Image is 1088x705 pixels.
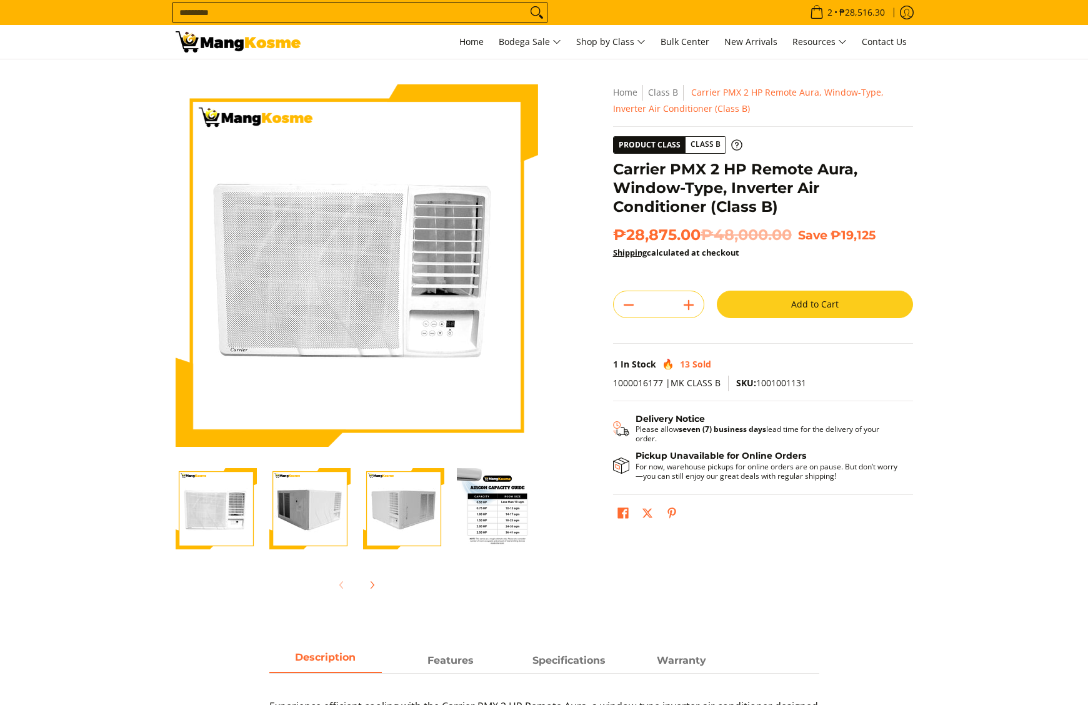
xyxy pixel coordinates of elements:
a: Bodega Sale [492,25,567,59]
span: In Stock [621,358,656,370]
a: Home [453,25,490,59]
p: Please allow lead time for the delivery of your order. [636,424,901,443]
a: Description 2 [513,649,626,673]
span: Resources [792,34,847,50]
span: SKU: [736,377,756,389]
button: Add to Cart [717,291,913,318]
button: Subtract [614,295,644,315]
span: Class B [686,137,726,152]
span: • [806,6,889,19]
strong: seven (7) business days [679,424,766,434]
span: 1000016177 |MK CLASS B [613,377,721,389]
span: ₱28,516.30 [837,8,887,17]
button: Shipping & Delivery [613,414,901,444]
span: Home [459,36,484,47]
nav: Main Menu [313,25,913,59]
strong: Features [427,654,474,666]
span: 13 [680,358,690,370]
img: Carrier PMX 2 HP Remote Aura, Window-Type, Inverter Air Conditioner (Class B)-3 [363,468,444,549]
a: Resources [786,25,853,59]
img: Carrier PMX 2 HP Remote Aura, Window-Type, Inverter Air Conditioner (C | Mang Kosme [176,31,301,52]
button: Search [527,3,547,22]
span: 1001001131 [736,377,806,389]
a: Pin on Pinterest [663,504,681,526]
span: ₱19,125 [831,227,876,242]
span: Carrier PMX 2 HP Remote Aura, Window-Type, Inverter Air Conditioner (Class B) [613,86,884,114]
span: Contact Us [862,36,907,47]
strong: Delivery Notice [636,413,705,424]
span: Sold [692,358,711,370]
span: Product Class [614,137,686,153]
img: Carrier PMX 2 HP Remote Aura, Window-Type, Inverter Air Conditioner (Class B)-4 [457,468,538,549]
nav: Breadcrumbs [613,84,913,117]
span: Save [798,227,827,242]
a: Description 1 [394,649,507,673]
del: ₱48,000.00 [701,226,792,244]
span: Shop by Class [576,34,646,50]
p: For now, warehouse pickups for online orders are on pause. But don’t worry—you can still enjoy ou... [636,462,901,481]
a: Home [613,86,637,98]
span: ₱28,875.00 [613,226,792,244]
a: New Arrivals [718,25,784,59]
span: 1 [613,358,618,370]
a: Description [269,649,382,673]
img: Carrier PMX 2 HP Remote Aura, Window-Type, Inverter Air Conditioner (Class B)-2 [269,468,351,549]
span: Bulk Center [661,36,709,47]
a: Class B [648,86,678,98]
strong: calculated at checkout [613,247,739,258]
a: Shipping [613,247,647,258]
a: Bulk Center [654,25,716,59]
img: Carrier PMX 2 HP Remote Aura, Window-Type, Inverter Air Conditioner (Class B)-1 [176,468,257,549]
a: Description 3 [626,649,738,673]
strong: Specifications [532,654,606,666]
span: Description [269,649,382,672]
img: Carrier PMX 2 HP Remote Aura, Window-Type, Inverter Air Conditioner (Class B) [176,84,538,447]
strong: Pickup Unavailable for Online Orders [636,450,806,461]
span: Bodega Sale [499,34,561,50]
span: 2 [826,8,834,17]
a: Shop by Class [570,25,652,59]
span: New Arrivals [724,36,777,47]
strong: Warranty [657,654,706,666]
a: Product Class Class B [613,136,742,154]
a: Share on Facebook [614,504,632,526]
button: Next [358,571,386,599]
button: Add [674,295,704,315]
a: Post on X [639,504,656,526]
a: Contact Us [856,25,913,59]
h1: Carrier PMX 2 HP Remote Aura, Window-Type, Inverter Air Conditioner (Class B) [613,160,913,216]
